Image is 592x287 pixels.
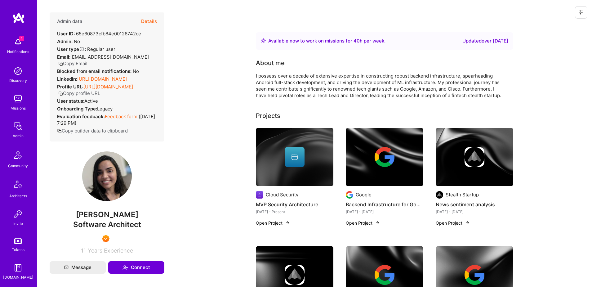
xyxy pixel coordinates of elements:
[11,178,25,193] img: Architects
[57,68,139,74] div: No
[57,68,133,74] strong: Blocked from email notifications:
[8,163,28,169] div: Community
[12,120,24,132] img: admin teamwork
[58,91,63,96] i: icon Copy
[346,220,380,226] button: Open Project
[375,265,394,285] img: Company logo
[285,265,305,285] img: Company logo
[97,106,113,112] span: legacy
[346,128,423,186] img: cover
[3,274,33,280] div: [DOMAIN_NAME]
[57,31,75,37] strong: User ID:
[346,191,353,199] img: Company logo
[141,12,157,30] button: Details
[465,220,470,225] img: arrow-right
[436,128,513,186] img: cover
[57,38,73,44] strong: Admin:
[88,247,133,254] span: Years Experience
[82,151,132,201] img: User Avatar
[11,105,26,111] div: Missions
[446,191,479,198] div: Stealth Startup
[256,200,333,209] h4: MVP Security Architecture
[58,61,63,66] i: icon Copy
[57,98,84,104] strong: User status:
[12,246,24,253] div: Tokens
[285,220,290,225] img: arrow-right
[57,46,115,52] div: Regular user
[256,209,333,215] div: [DATE] - Present
[19,36,24,41] span: 4
[12,208,24,220] img: Invite
[108,261,164,274] button: Connect
[354,38,360,44] span: 40
[9,77,27,84] div: Discovery
[256,128,333,186] img: cover
[11,148,25,163] img: Community
[79,46,85,52] i: Help
[57,54,70,60] strong: Email:
[57,19,82,24] h4: Admin data
[57,30,141,37] div: 65e60873cfb84e00126742ce
[266,191,298,198] div: Cloud Security
[12,92,24,105] img: teamwork
[50,210,164,219] span: [PERSON_NAME]
[105,114,137,119] a: Feedback form
[50,261,106,274] button: Message
[256,220,290,226] button: Open Project
[12,12,25,24] img: logo
[102,235,109,242] img: Exceptional A.Teamer
[57,128,128,134] button: Copy builder data to clipboard
[64,265,69,270] i: icon Mail
[268,37,385,45] div: Available now to work on missions for h per week .
[122,265,128,270] i: icon Connect
[57,106,97,112] strong: Onboarding Type:
[57,84,83,90] strong: Profile URL:
[57,76,77,82] strong: LinkedIn:
[356,191,372,198] div: Google
[14,238,22,244] img: tokens
[256,191,263,199] img: Company logo
[436,209,513,215] div: [DATE] - [DATE]
[81,247,86,254] span: 11
[9,193,27,199] div: Architects
[261,38,266,43] img: Availability
[436,200,513,209] h4: News sentiment analysis
[57,113,157,126] div: ( [DATE] 7:29 PM )
[436,220,470,226] button: Open Project
[58,60,87,67] button: Copy Email
[12,36,24,48] img: bell
[7,48,29,55] div: Notifications
[57,129,62,133] i: icon Copy
[57,114,105,119] strong: Evaluation feedback:
[83,84,133,90] a: [URL][DOMAIN_NAME]
[375,147,394,167] img: Company logo
[57,46,86,52] strong: User type :
[13,132,24,139] div: Admin
[465,265,484,285] img: Company logo
[462,37,508,45] div: Updated over [DATE]
[58,90,100,96] button: Copy profile URL
[256,58,285,68] div: About me
[346,209,423,215] div: [DATE] - [DATE]
[73,220,141,229] span: Software Architect
[256,111,280,120] div: Projects
[13,220,23,227] div: Invite
[346,200,423,209] h4: Backend Infrastructure for Google Iot
[70,54,149,60] span: [EMAIL_ADDRESS][DOMAIN_NAME]
[57,38,80,45] div: No
[12,65,24,77] img: discovery
[77,76,127,82] a: [URL][DOMAIN_NAME]
[84,98,98,104] span: Active
[12,262,24,274] img: guide book
[436,191,443,199] img: Company logo
[256,73,504,99] div: I possess over a decade of extensive expertise in constructing robust backend infrastructure, spe...
[375,220,380,225] img: arrow-right
[465,147,484,167] img: Company logo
